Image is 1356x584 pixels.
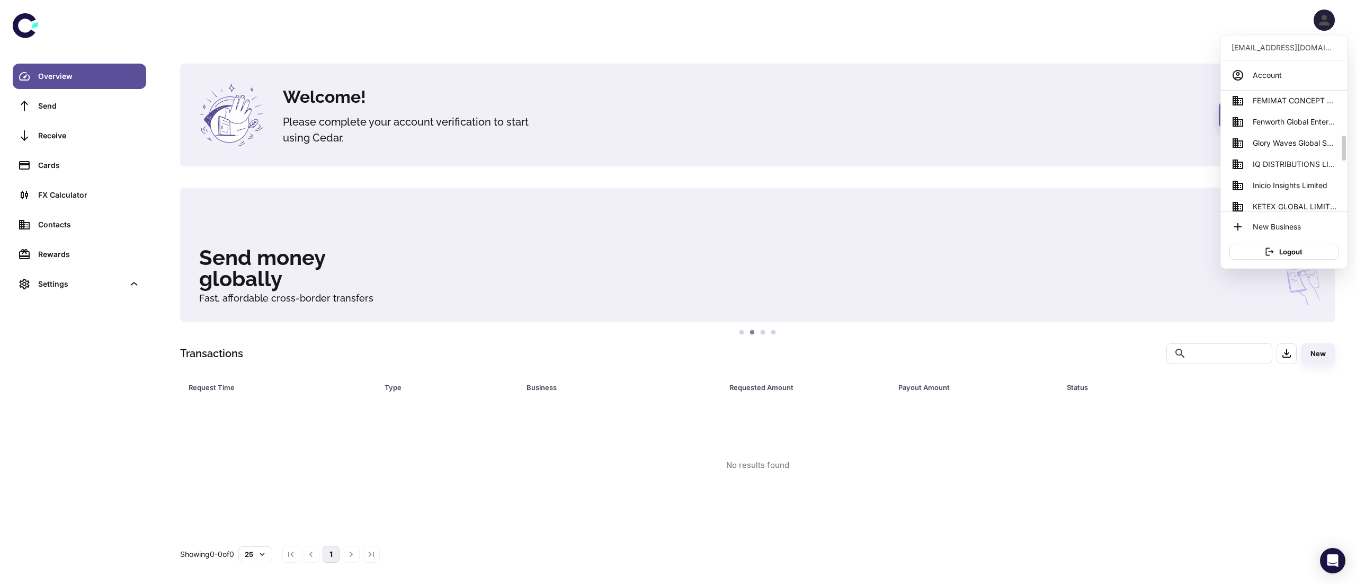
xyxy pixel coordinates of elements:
[1225,65,1343,86] a: Account
[1253,95,1336,107] span: FEMIMAT CONCEPT LTD
[1229,244,1339,260] button: Logout
[1253,137,1336,149] span: Glory Waves Global System Co. Int Ltd
[1253,158,1336,170] span: IQ DISTRIBUTIONS LIMITED
[1253,116,1336,128] span: Fenworth Global Enterprise
[1225,216,1343,237] li: New Business
[1253,201,1336,213] span: KETEX GLOBAL LIMITED
[1253,180,1327,191] span: Inicio Insights Limited
[1232,42,1336,54] p: [EMAIL_ADDRESS][DOMAIN_NAME]
[1320,548,1345,573] div: Open Intercom Messenger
